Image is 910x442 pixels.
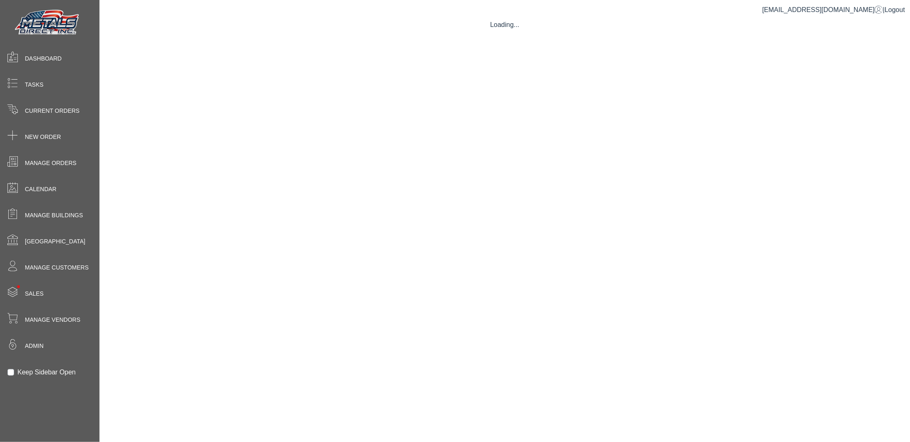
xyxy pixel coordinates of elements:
[102,20,908,30] div: Loading...
[25,263,89,272] span: Manage Customers
[25,159,76,168] span: Manage Orders
[25,107,80,115] span: Current Orders
[25,316,80,324] span: Manage Vendors
[762,5,905,15] div: |
[25,289,44,298] span: Sales
[12,7,83,38] img: Metals Direct Inc Logo
[25,54,62,63] span: Dashboard
[25,80,44,89] span: Tasks
[8,273,29,300] span: •
[25,342,44,350] span: Admin
[25,185,56,194] span: Calendar
[762,6,883,13] a: [EMAIL_ADDRESS][DOMAIN_NAME]
[17,367,76,377] label: Keep Sidebar Open
[885,6,905,13] span: Logout
[25,133,61,141] span: New Order
[25,211,83,220] span: Manage Buildings
[25,237,85,246] span: [GEOGRAPHIC_DATA]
